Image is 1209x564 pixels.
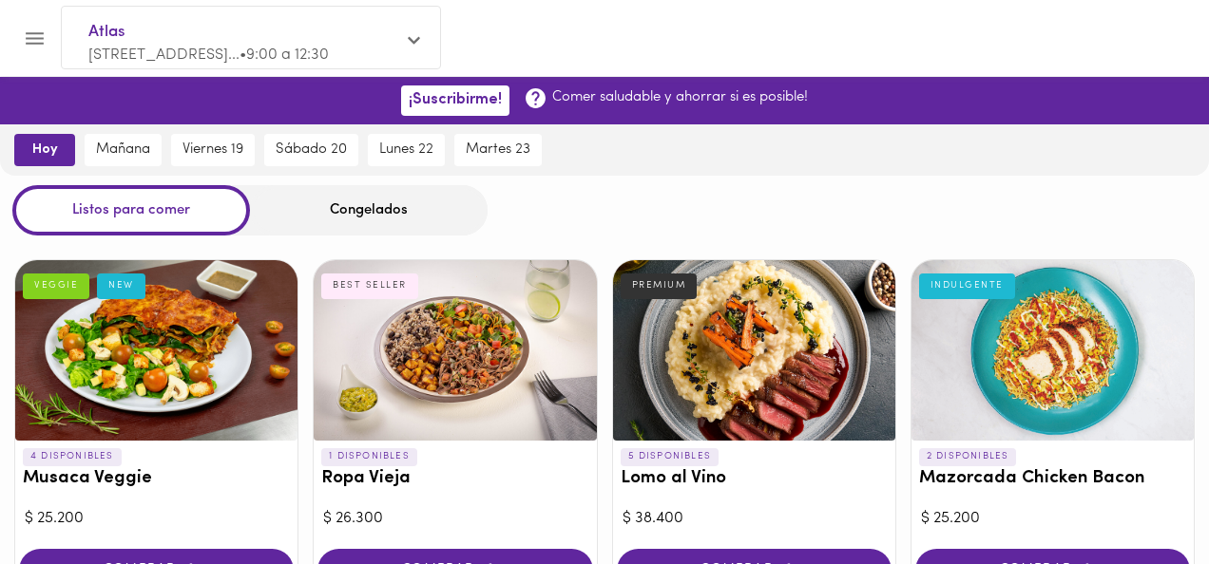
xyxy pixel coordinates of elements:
h3: Lomo al Vino [621,469,888,489]
span: ¡Suscribirme! [409,91,502,109]
button: martes 23 [454,134,542,166]
p: 2 DISPONIBLES [919,448,1017,465]
div: NEW [97,273,145,298]
div: VEGGIE [23,273,89,298]
button: viernes 19 [171,134,255,166]
span: martes 23 [466,141,530,159]
button: lunes 22 [368,134,445,166]
span: hoy [28,141,62,159]
p: 4 DISPONIBLES [23,448,122,465]
button: mañana [85,134,162,166]
p: 5 DISPONIBLES [621,448,720,465]
p: 1 DISPONIBLES [321,448,417,465]
div: Musaca Veggie [15,260,297,441]
div: PREMIUM [621,273,698,298]
span: lunes 22 [379,141,433,159]
span: mañana [96,141,150,159]
button: sábado 20 [264,134,358,166]
h3: Ropa Vieja [321,469,588,489]
p: Comer saludable y ahorrar si es posible! [552,87,808,107]
div: $ 26.300 [323,508,586,530]
h3: Mazorcada Chicken Bacon [919,469,1186,489]
div: Listos para comer [12,185,250,235]
span: viernes 19 [182,141,243,159]
button: Menu [11,15,58,62]
span: Atlas [88,20,394,45]
div: Lomo al Vino [613,260,895,441]
div: Mazorcada Chicken Bacon [912,260,1194,441]
div: Congelados [250,185,488,235]
div: $ 25.200 [25,508,288,530]
div: INDULGENTE [919,273,1015,298]
button: hoy [14,134,75,166]
div: BEST SELLER [321,273,418,298]
span: [STREET_ADDRESS]... • 9:00 a 12:30 [88,47,329,63]
button: ¡Suscribirme! [401,85,509,115]
div: $ 25.200 [921,508,1184,530]
div: $ 38.400 [623,508,886,530]
div: Ropa Vieja [314,260,596,441]
span: sábado 20 [276,141,347,159]
h3: Musaca Veggie [23,469,290,489]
